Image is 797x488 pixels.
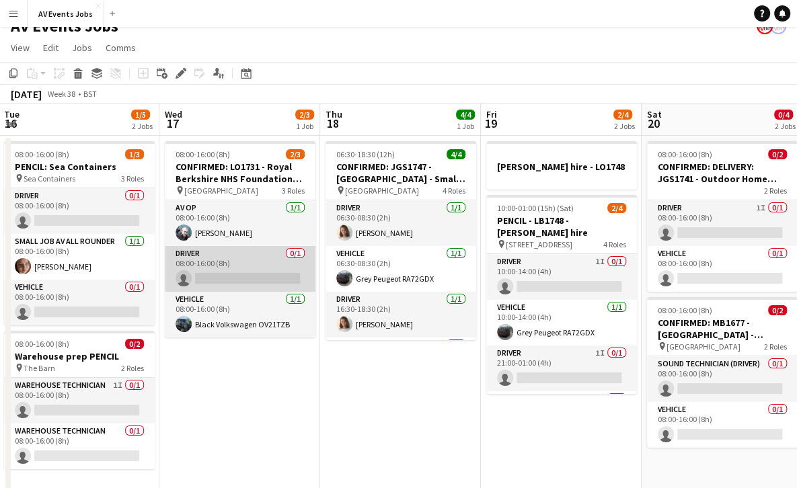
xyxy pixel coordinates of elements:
[326,108,342,120] span: Thu
[4,141,155,325] app-job-card: 08:00-16:00 (8h)1/3PENCIL: Sea Containers Sea Containers3 RolesDriver0/108:00-16:00 (8h) Small Jo...
[125,339,144,349] span: 0/2
[83,89,97,99] div: BST
[43,42,59,54] span: Edit
[658,149,712,159] span: 08:00-16:00 (8h)
[282,186,305,196] span: 3 Roles
[165,246,315,292] app-card-role: Driver0/108:00-16:00 (8h)
[326,337,476,383] app-card-role: Vehicle1/1
[764,341,787,352] span: 2 Roles
[326,246,476,292] app-card-role: Vehicle1/106:30-08:30 (2h)Grey Peugeot RA72GDX
[121,173,144,184] span: 3 Roles
[484,116,497,131] span: 19
[4,378,155,423] app-card-role: Warehouse Technician1I0/108:00-16:00 (8h)
[768,305,787,315] span: 0/2
[486,300,637,345] app-card-role: Vehicle1/110:00-14:00 (4h)Grey Peugeot RA72GDX
[176,149,230,159] span: 08:00-16:00 (8h)
[295,110,314,120] span: 2/3
[125,149,144,159] span: 1/3
[324,116,342,131] span: 18
[165,141,315,337] app-job-card: 08:00-16:00 (8h)2/3CONFIRMED: LO1731 - Royal Berkshire NHS Foundation Trust AGM [GEOGRAPHIC_DATA]...
[764,186,787,196] span: 2 Roles
[486,161,637,173] h3: [PERSON_NAME] hire - LO1748
[645,116,662,131] span: 20
[165,200,315,246] app-card-role: AV Op1/108:00-16:00 (8h)[PERSON_NAME]
[456,110,475,120] span: 4/4
[4,188,155,234] app-card-role: Driver0/108:00-16:00 (8h)
[67,39,98,56] a: Jobs
[4,234,155,280] app-card-role: Small Job AV All Rounder1/108:00-16:00 (8h)[PERSON_NAME]
[11,42,30,54] span: View
[296,121,313,131] div: 1 Job
[2,116,20,131] span: 16
[326,292,476,337] app-card-role: Driver1/116:30-18:30 (2h)[PERSON_NAME]
[106,42,136,54] span: Comms
[24,173,75,184] span: Sea Containers
[768,149,787,159] span: 0/2
[132,121,153,131] div: 2 Jobs
[326,200,476,246] app-card-role: Driver1/106:30-08:30 (2h)[PERSON_NAME]
[121,363,144,373] span: 2 Roles
[667,341,741,352] span: [GEOGRAPHIC_DATA]
[607,203,626,213] span: 2/4
[486,345,637,391] app-card-role: Driver1I0/121:00-01:00 (4h)
[613,110,632,120] span: 2/4
[44,89,78,99] span: Week 38
[15,339,69,349] span: 08:00-16:00 (8h)
[15,149,69,159] span: 08:00-16:00 (8h)
[506,239,572,249] span: [STREET_ADDRESS]
[4,108,20,120] span: Tue
[28,1,104,27] button: AV Events Jobs
[326,141,476,340] app-job-card: 06:30-18:30 (12h)4/4CONFIRMED: JGS1747 - [GEOGRAPHIC_DATA] - Small PA [GEOGRAPHIC_DATA]4 RolesDri...
[184,186,258,196] span: [GEOGRAPHIC_DATA]
[447,149,465,159] span: 4/4
[165,161,315,185] h3: CONFIRMED: LO1731 - Royal Berkshire NHS Foundation Trust AGM
[486,254,637,300] app-card-role: Driver1I0/110:00-14:00 (4h)
[497,203,574,213] span: 10:00-01:00 (15h) (Sat)
[603,239,626,249] span: 4 Roles
[4,161,155,173] h3: PENCIL: Sea Containers
[4,331,155,469] app-job-card: 08:00-16:00 (8h)0/2Warehouse prep PENCIL The Barn2 RolesWarehouse Technician1I0/108:00-16:00 (8h)...
[486,108,497,120] span: Fri
[38,39,64,56] a: Edit
[614,121,635,131] div: 2 Jobs
[486,141,637,190] app-job-card: [PERSON_NAME] hire - LO1748
[457,121,474,131] div: 1 Job
[486,214,637,239] h3: PENCIL - LB1748 - [PERSON_NAME] hire
[4,350,155,362] h3: Warehouse prep PENCIL
[486,391,637,437] app-card-role: Vehicle1/1
[131,110,150,120] span: 1/5
[286,149,305,159] span: 2/3
[11,87,42,101] div: [DATE]
[165,108,182,120] span: Wed
[72,42,92,54] span: Jobs
[163,116,182,131] span: 17
[24,363,55,373] span: The Barn
[4,423,155,469] app-card-role: Warehouse Technician0/108:00-16:00 (8h)
[647,108,662,120] span: Sat
[486,195,637,394] app-job-card: 10:00-01:00 (15h) (Sat)2/4PENCIL - LB1748 - [PERSON_NAME] hire [STREET_ADDRESS]4 RolesDriver1I0/1...
[326,161,476,185] h3: CONFIRMED: JGS1747 - [GEOGRAPHIC_DATA] - Small PA
[658,305,712,315] span: 08:00-16:00 (8h)
[443,186,465,196] span: 4 Roles
[165,292,315,337] app-card-role: Vehicle1/108:00-16:00 (8h)Black Volkswagen OV21TZB
[345,186,419,196] span: [GEOGRAPHIC_DATA]
[774,110,793,120] span: 0/4
[100,39,141,56] a: Comms
[4,280,155,325] app-card-role: Vehicle0/108:00-16:00 (8h)
[5,39,35,56] a: View
[775,121,796,131] div: 2 Jobs
[336,149,395,159] span: 06:30-18:30 (12h)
